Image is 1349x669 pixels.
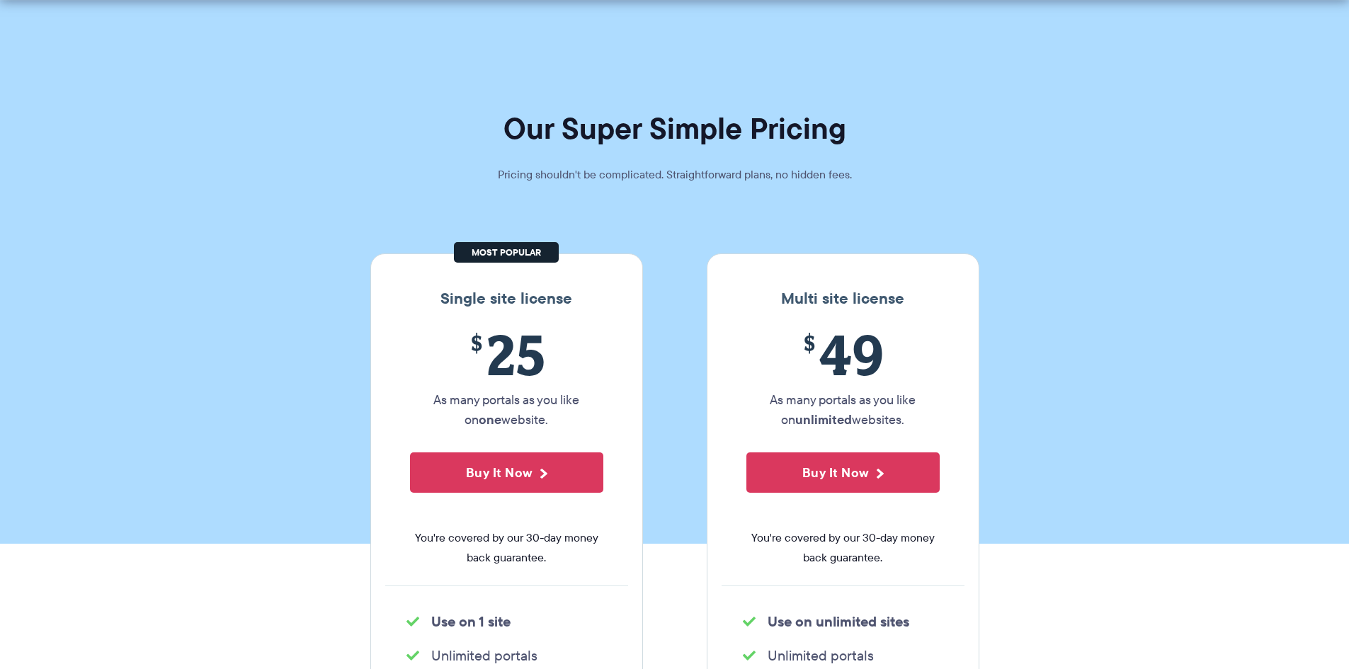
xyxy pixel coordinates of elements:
strong: Use on unlimited sites [768,611,909,632]
h3: Multi site license [722,290,964,308]
h3: Single site license [385,290,628,308]
p: As many portals as you like on websites. [746,390,940,430]
p: As many portals as you like on website. [410,390,603,430]
span: 49 [746,322,940,387]
strong: Use on 1 site [431,611,511,632]
span: 25 [410,322,603,387]
strong: one [479,410,501,429]
span: You're covered by our 30-day money back guarantee. [410,528,603,568]
button: Buy It Now [746,452,940,493]
strong: unlimited [795,410,852,429]
li: Unlimited portals [406,646,607,665]
p: Pricing shouldn't be complicated. Straightforward plans, no hidden fees. [462,165,887,185]
li: Unlimited portals [743,646,943,665]
button: Buy It Now [410,452,603,493]
span: You're covered by our 30-day money back guarantee. [746,528,940,568]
